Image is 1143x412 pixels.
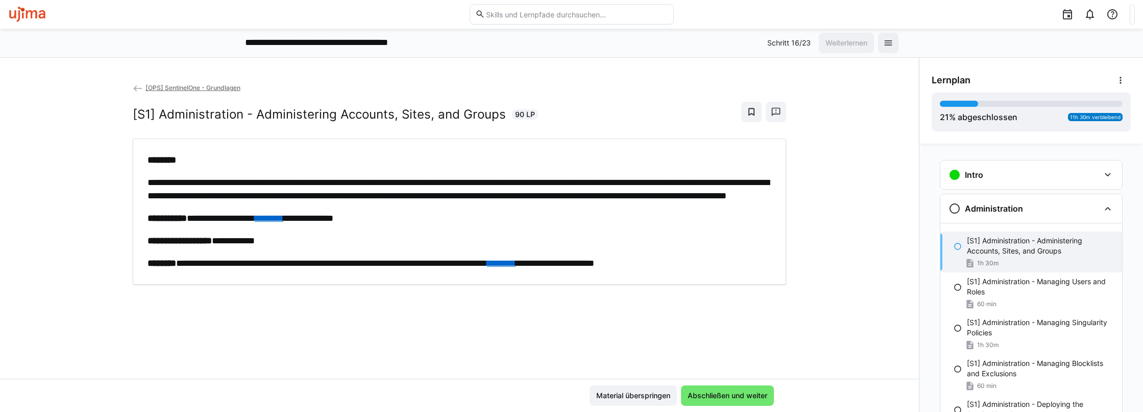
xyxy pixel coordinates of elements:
h2: [S1] Administration - Administering Accounts, Sites, and Groups [133,107,506,122]
a: [OPS] SentinelOne - Grundlagen [133,84,240,91]
span: Weiterlernen [824,38,869,48]
p: [S1] Administration - Administering Accounts, Sites, and Groups [967,236,1114,256]
input: Skills und Lernpfade durchsuchen… [485,10,668,19]
button: Weiterlernen [819,33,874,53]
button: Material überspringen [590,385,677,406]
span: 90 LP [515,109,535,120]
span: 1h 30m [977,259,999,267]
div: % abgeschlossen [940,111,1017,123]
p: [S1] Administration - Managing Users and Roles [967,277,1114,297]
span: 60 min [977,382,996,390]
span: Abschließen und weiter [686,391,769,401]
span: 11h 30m verbleibend [1070,114,1121,120]
p: [S1] Administration - Managing Blocklists and Exclusions [967,358,1114,379]
span: 60 min [977,300,996,308]
h3: Administration [965,203,1023,214]
button: Abschließen und weiter [681,385,774,406]
span: [OPS] SentinelOne - Grundlagen [145,84,240,91]
p: Schritt 16/23 [767,38,811,48]
span: Material überspringen [595,391,672,401]
span: Lernplan [932,75,970,86]
p: [S1] Administration - Managing Singularity Policies [967,317,1114,338]
h3: Intro [965,170,983,180]
span: 21 [940,112,949,122]
span: 1h 30m [977,341,999,349]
